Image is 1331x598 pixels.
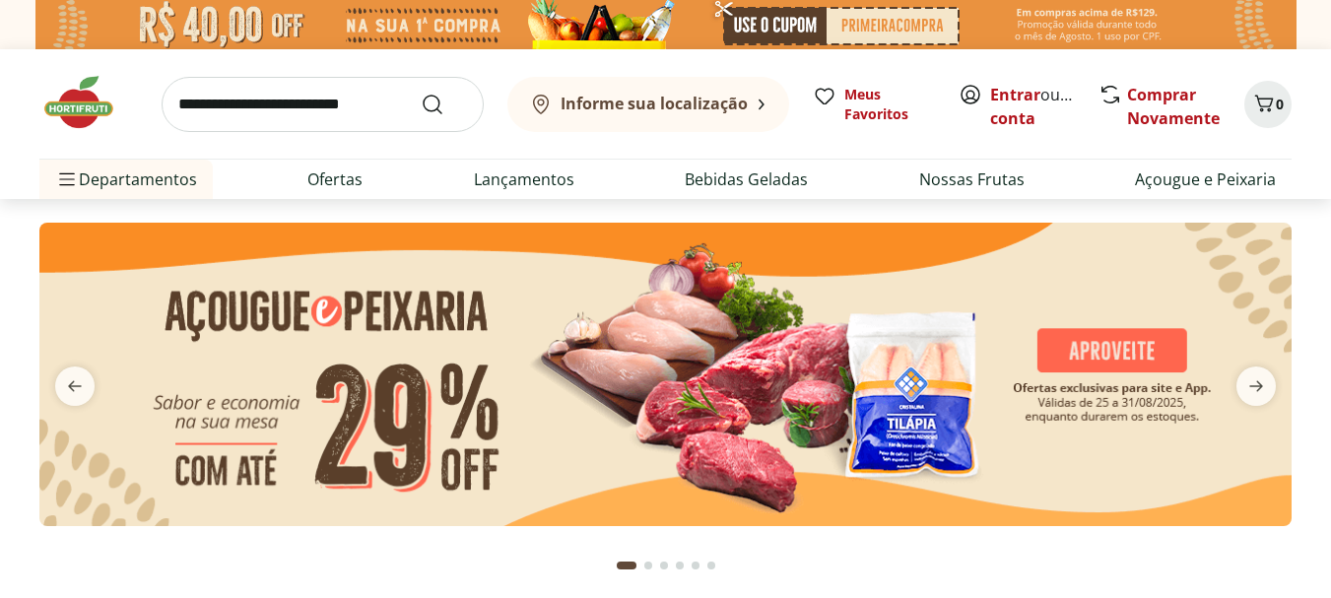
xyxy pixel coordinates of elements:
[844,85,935,124] span: Meus Favoritos
[990,83,1078,130] span: ou
[474,167,574,191] a: Lançamentos
[1127,84,1220,129] a: Comprar Novamente
[421,93,468,116] button: Submit Search
[1276,95,1284,113] span: 0
[640,542,656,589] button: Go to page 2 from fs-carousel
[1135,167,1276,191] a: Açougue e Peixaria
[1221,366,1292,406] button: next
[55,156,197,203] span: Departamentos
[162,77,484,132] input: search
[688,542,703,589] button: Go to page 5 from fs-carousel
[813,85,935,124] a: Meus Favoritos
[55,156,79,203] button: Menu
[307,167,363,191] a: Ofertas
[990,84,1098,129] a: Criar conta
[39,73,138,132] img: Hortifruti
[703,542,719,589] button: Go to page 6 from fs-carousel
[685,167,808,191] a: Bebidas Geladas
[919,167,1025,191] a: Nossas Frutas
[507,77,789,132] button: Informe sua localização
[990,84,1040,105] a: Entrar
[656,542,672,589] button: Go to page 3 from fs-carousel
[561,93,748,114] b: Informe sua localização
[672,542,688,589] button: Go to page 4 from fs-carousel
[39,366,110,406] button: previous
[39,223,1292,526] img: açougue
[1244,81,1292,128] button: Carrinho
[613,542,640,589] button: Current page from fs-carousel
